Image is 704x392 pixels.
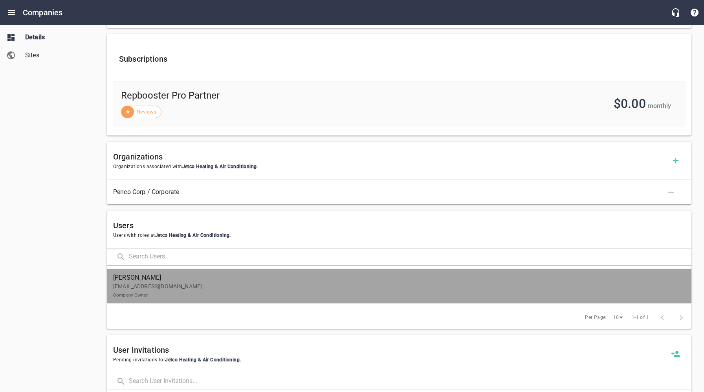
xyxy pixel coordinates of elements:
a: [PERSON_NAME][EMAIL_ADDRESS][DOMAIN_NAME]Company Owner [107,269,691,303]
span: monthly [648,102,671,110]
span: Jetco Heating & Air Conditioning . [155,233,231,238]
span: Users with roles at [113,232,685,240]
h6: Companies [23,6,62,19]
input: Search User Invitations... [129,373,691,390]
span: Organizations associated with [113,163,666,171]
div: 10 [610,312,626,323]
button: Add Organization [666,151,685,170]
button: Open drawer [2,3,21,22]
input: Search Users... [129,249,691,266]
button: Support Portal [685,3,704,22]
span: Sites [25,51,85,60]
span: $0.00 [614,96,646,111]
button: Live Chat [666,3,685,22]
span: Pending invitations for [113,356,666,364]
span: [PERSON_NAME] [113,273,679,282]
span: Penco Corp / Corporate [113,187,673,197]
span: Per Page: [585,314,607,322]
span: Jetco Heating & Air Conditioning . [165,357,241,363]
p: [EMAIL_ADDRESS][DOMAIN_NAME] [113,282,679,299]
small: Company Owner [113,292,148,298]
a: Invite a new user to Jetco Heating & Air Conditioning [666,344,685,363]
h6: Users [113,219,685,232]
button: Delete Association [662,183,680,201]
h6: Subscriptions [119,53,679,65]
h6: User Invitations [113,344,666,356]
h6: Organizations [113,150,666,163]
span: Repbooster Pro Partner [121,90,411,102]
span: Reviews [132,108,161,116]
span: Jetco Heating & Air Conditioning . [182,164,258,169]
span: 1-1 of 1 [632,314,649,322]
span: Details [25,33,85,42]
div: Reviews [121,106,161,118]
